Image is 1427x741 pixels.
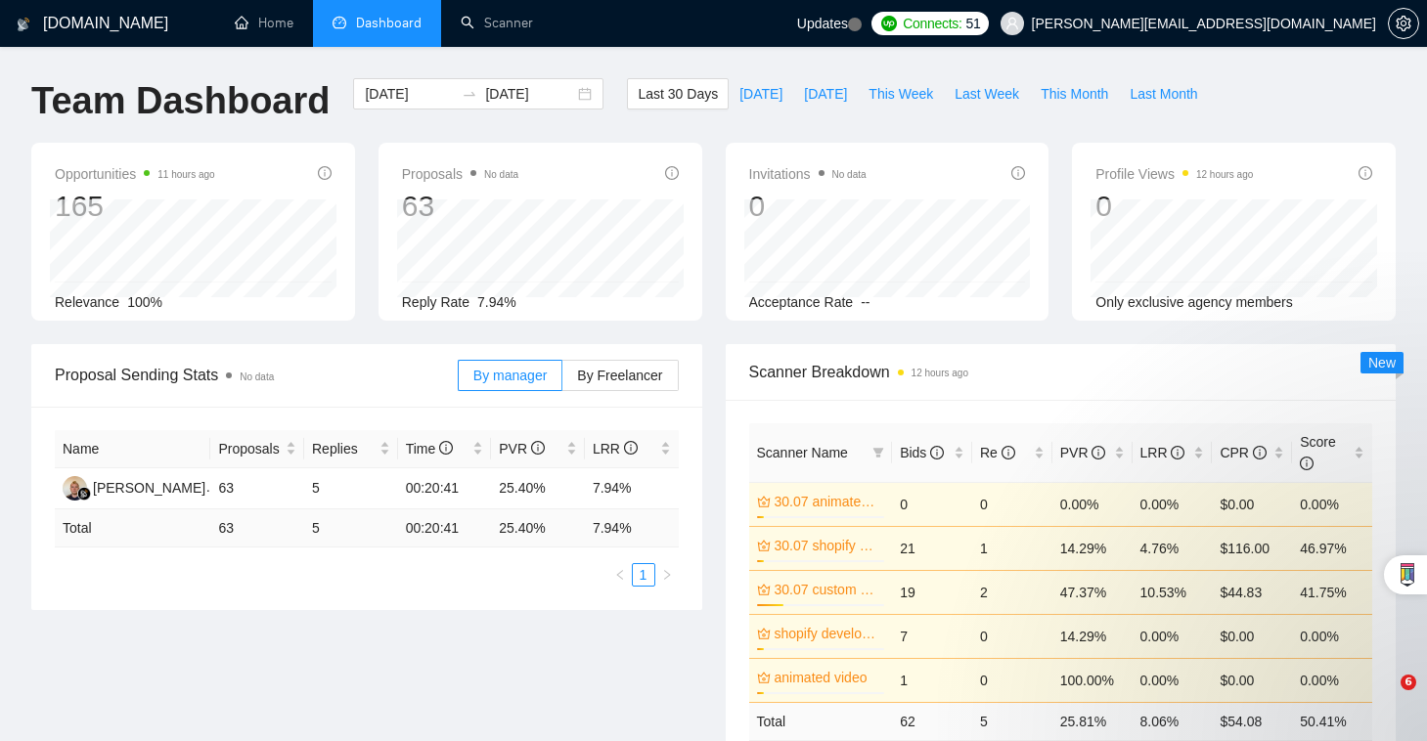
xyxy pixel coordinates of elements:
[1005,17,1019,30] span: user
[655,563,679,587] button: right
[93,477,205,499] div: [PERSON_NAME]
[461,15,533,31] a: searchScanner
[499,441,545,457] span: PVR
[1359,166,1372,180] span: info-circle
[614,569,626,581] span: left
[1212,526,1292,570] td: $116.00
[775,623,881,644] a: shopify development
[633,564,654,586] a: 1
[665,166,679,180] span: info-circle
[892,614,972,658] td: 7
[63,479,205,495] a: AS[PERSON_NAME]
[1212,482,1292,526] td: $0.00
[1389,16,1418,31] span: setting
[1196,169,1253,180] time: 12 hours ago
[749,360,1373,384] span: Scanner Breakdown
[1388,16,1419,31] a: setting
[240,371,274,382] span: No data
[491,468,585,509] td: 25.40%
[632,563,655,587] li: 1
[1133,702,1213,740] td: 8.06 %
[1011,166,1025,180] span: info-circle
[757,495,771,508] span: crown
[55,430,210,468] th: Name
[1095,162,1253,186] span: Profile Views
[1220,445,1266,460] span: CPR
[1292,526,1372,570] td: 46.97%
[484,169,518,180] span: No data
[1060,445,1106,460] span: PVR
[77,487,91,501] img: gigradar-bm.png
[892,482,972,526] td: 0
[930,446,944,459] span: info-circle
[439,441,453,455] span: info-circle
[729,78,793,109] button: [DATE]
[1212,702,1292,740] td: $ 54.08
[356,15,422,31] span: Dashboard
[869,438,888,467] span: filter
[1300,434,1336,471] span: Score
[1095,294,1293,310] span: Only exclusive agency members
[1171,446,1184,459] span: info-circle
[210,468,304,509] td: 63
[869,83,933,105] span: This Week
[235,15,293,31] a: homeHome
[775,579,881,600] a: 30.07 custom website development
[55,509,210,547] td: Total
[462,86,477,102] span: swap-right
[63,476,87,501] img: AS
[333,16,346,29] span: dashboard
[55,188,215,225] div: 165
[892,658,972,702] td: 1
[1133,526,1213,570] td: 4.76%
[1130,83,1197,105] span: Last Month
[585,468,679,509] td: 7.94%
[1095,188,1253,225] div: 0
[892,570,972,614] td: 19
[585,509,679,547] td: 7.94 %
[757,445,848,460] span: Scanner Name
[627,78,729,109] button: Last 30 Days
[304,509,398,547] td: 5
[318,166,332,180] span: info-circle
[892,702,972,740] td: 62
[892,526,972,570] td: 21
[304,430,398,468] th: Replies
[31,78,330,124] h1: Team Dashboard
[972,658,1052,702] td: 0
[1140,445,1185,460] span: LRR
[406,441,453,457] span: Time
[972,702,1052,740] td: 5
[858,78,944,109] button: This Week
[903,13,961,34] span: Connects:
[608,563,632,587] li: Previous Page
[749,188,867,225] div: 0
[980,445,1015,460] span: Re
[793,78,858,109] button: [DATE]
[17,9,30,40] img: logo
[477,294,516,310] span: 7.94%
[972,482,1052,526] td: 0
[55,294,119,310] span: Relevance
[312,438,376,459] span: Replies
[127,294,162,310] span: 100%
[900,445,944,460] span: Bids
[1052,526,1133,570] td: 14.29%
[402,294,469,310] span: Reply Rate
[1030,78,1119,109] button: This Month
[1119,78,1208,109] button: Last Month
[944,78,1030,109] button: Last Week
[749,702,893,740] td: Total
[218,438,282,459] span: Proposals
[577,368,662,383] span: By Freelancer
[210,430,304,468] th: Proposals
[593,441,638,457] span: LRR
[1052,702,1133,740] td: 25.81 %
[749,162,867,186] span: Invitations
[972,614,1052,658] td: 0
[797,16,848,31] span: Updates
[757,671,771,684] span: crown
[491,509,585,547] td: 25.40 %
[304,468,398,509] td: 5
[775,491,881,512] a: 30.07 animated video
